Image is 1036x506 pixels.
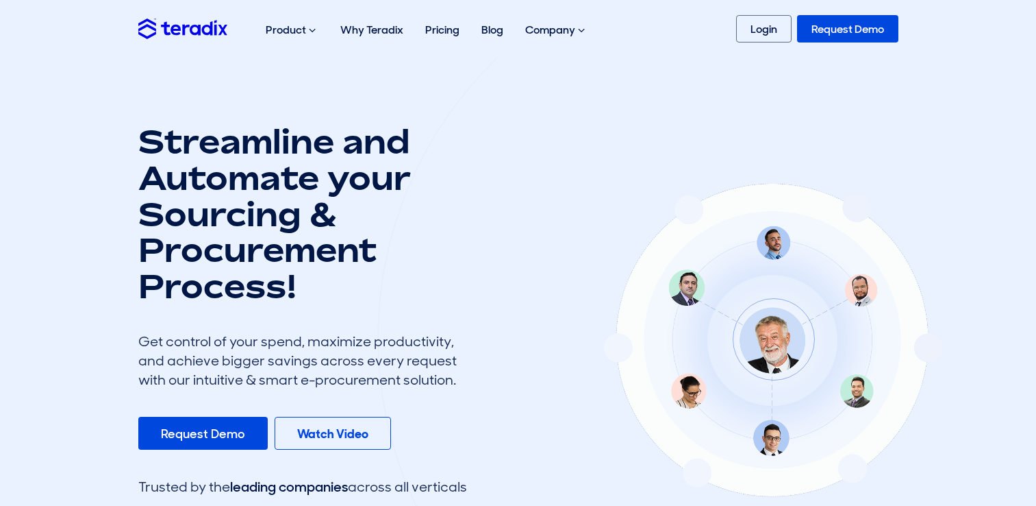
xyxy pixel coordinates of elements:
[275,417,391,450] a: Watch Video
[797,15,898,43] a: Request Demo
[138,19,227,38] img: Teradix logo
[297,426,368,442] b: Watch Video
[470,8,514,51] a: Blog
[414,8,470,51] a: Pricing
[255,8,329,52] div: Product
[138,332,467,389] div: Get control of your spend, maximize productivity, and achieve bigger savings across every request...
[138,477,467,496] div: Trusted by the across all verticals
[514,8,598,52] div: Company
[329,8,414,51] a: Why Teradix
[138,417,268,450] a: Request Demo
[230,478,348,496] span: leading companies
[736,15,792,43] a: Login
[138,123,467,304] h1: Streamline and Automate your Sourcing & Procurement Process!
